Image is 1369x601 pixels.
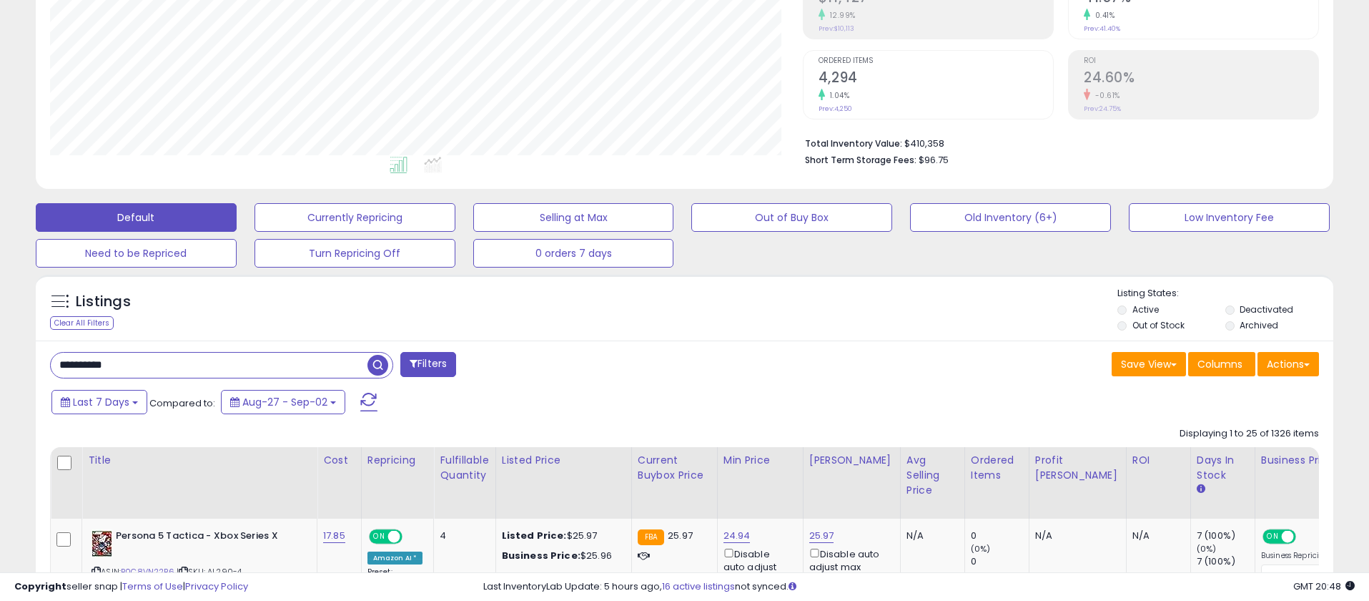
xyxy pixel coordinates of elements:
button: Out of Buy Box [691,203,892,232]
div: Fulfillable Quantity [440,453,489,483]
button: Last 7 Days [51,390,147,414]
a: 16 active listings [662,580,735,593]
div: $25.96 [502,549,621,562]
b: Persona 5 Tactica - Xbox Series X [116,529,290,547]
button: Currently Repricing [254,203,455,232]
img: 51p-7UgobjL._SL40_.jpg [92,529,112,558]
small: 0.41% [1090,10,1115,21]
div: ROI [1132,453,1185,468]
div: N/A [1132,529,1180,542]
button: Default [36,203,237,232]
b: Total Inventory Value: [805,137,902,150]
button: Columns [1188,352,1255,376]
div: $25.97 [502,529,621,542]
label: Deactivated [1240,303,1293,316]
span: ROI [1084,57,1318,65]
div: 4 [440,529,484,542]
div: 7 (100%) [1197,555,1255,568]
button: Actions [1257,352,1319,376]
label: Archived [1240,319,1278,331]
div: Displaying 1 to 25 of 1326 items [1180,427,1319,441]
a: Terms of Use [122,580,183,593]
small: (0%) [971,543,991,554]
div: Last InventoryLab Update: 5 hours ago, not synced. [483,580,1355,594]
div: 0 [971,529,1029,542]
div: Min Price [723,453,797,468]
span: 2025-09-10 20:48 GMT [1293,580,1355,593]
label: Business Repricing Strategy: [1261,551,1365,561]
div: Ordered Items [971,453,1023,483]
button: Old Inventory (6+) [910,203,1111,232]
span: Columns [1197,357,1242,371]
small: Prev: $10,113 [819,24,854,33]
small: Prev: 4,250 [819,104,852,113]
div: 0 [971,555,1029,568]
span: Aug-27 - Sep-02 [242,395,327,409]
button: Filters [400,352,456,377]
a: 24.94 [723,529,751,543]
span: ON [1264,531,1282,543]
small: Prev: 24.75% [1084,104,1121,113]
span: $96.75 [919,153,949,167]
button: Need to be Repriced [36,239,237,268]
div: Disable auto adjust min [723,546,792,587]
a: Privacy Policy [185,580,248,593]
div: N/A [906,529,954,542]
label: Active [1132,303,1159,316]
div: Cost [323,453,355,468]
div: Avg Selling Price [906,453,959,498]
div: [PERSON_NAME] [809,453,894,468]
b: Business Price: [502,549,580,562]
div: Title [88,453,311,468]
small: -0.61% [1090,90,1120,101]
div: Current Buybox Price [638,453,711,483]
div: Amazon AI * [367,552,423,565]
b: Short Term Storage Fees: [805,154,916,166]
span: Ordered Items [819,57,1053,65]
span: OFF [400,531,423,543]
small: 1.04% [825,90,850,101]
b: Listed Price: [502,529,567,542]
button: Turn Repricing Off [254,239,455,268]
div: Listed Price [502,453,626,468]
div: Days In Stock [1197,453,1249,483]
p: Listing States: [1117,287,1333,300]
div: N/A [1035,529,1115,542]
small: FBA [638,529,664,545]
button: Low Inventory Fee [1129,203,1330,232]
span: ON [370,531,388,543]
div: Repricing [367,453,428,468]
div: Clear All Filters [50,316,114,330]
button: Aug-27 - Sep-02 [221,390,345,414]
button: Save View [1112,352,1186,376]
h2: 4,294 [819,69,1053,89]
div: Profit [PERSON_NAME] [1035,453,1120,483]
small: (0%) [1197,543,1217,554]
button: Selling at Max [473,203,674,232]
span: 25.97 [668,529,693,542]
small: 12.99% [825,10,856,21]
a: 17.85 [323,529,345,543]
button: 0 orders 7 days [473,239,674,268]
h2: 24.60% [1084,69,1318,89]
span: Last 7 Days [73,395,129,409]
small: Prev: 41.40% [1084,24,1120,33]
small: Days In Stock. [1197,483,1205,496]
div: Disable auto adjust max [809,546,889,574]
span: Compared to: [149,396,215,410]
li: $410,358 [805,134,1308,151]
span: OFF [1294,531,1317,543]
h5: Listings [76,292,131,312]
a: 25.97 [809,529,834,543]
div: 7 (100%) [1197,529,1255,542]
strong: Copyright [14,580,66,593]
label: Out of Stock [1132,319,1185,331]
div: seller snap | | [14,580,248,594]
